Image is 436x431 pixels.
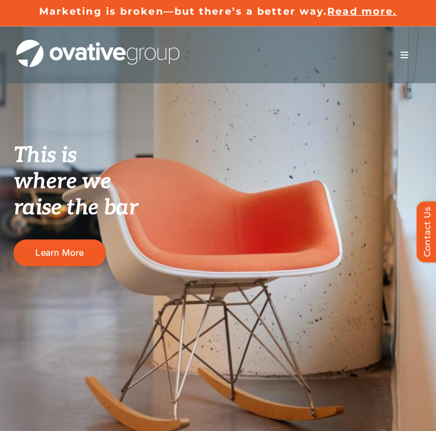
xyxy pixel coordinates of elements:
span: Learn More [35,248,84,258]
nav: Menu [389,44,420,66]
a: Read more. [327,5,397,17]
a: Marketing is broken—but there’s a better way. [39,5,328,17]
a: OG_Full_horizontal_WHT [16,39,179,49]
a: Learn More [14,239,106,266]
span: where we raise the bar [14,169,138,221]
span: This is [14,143,77,169]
